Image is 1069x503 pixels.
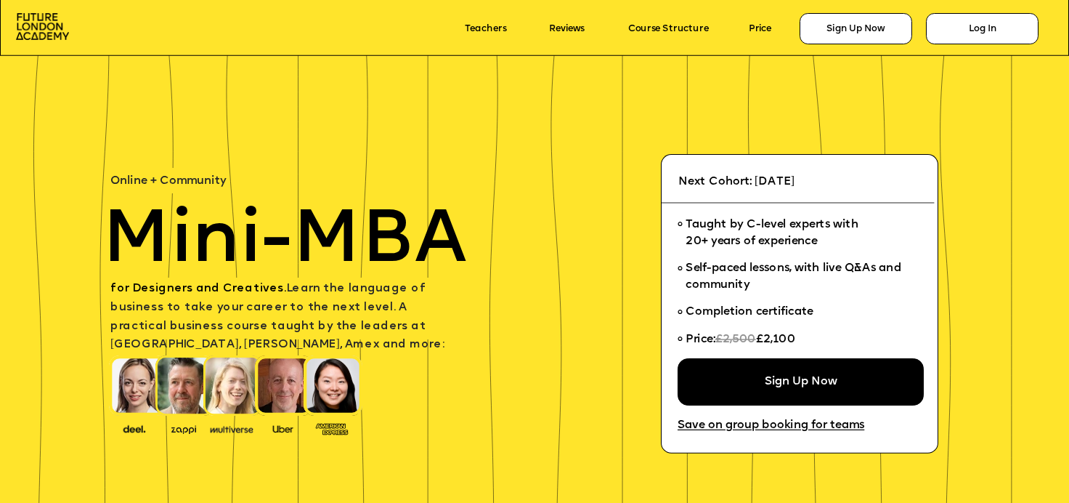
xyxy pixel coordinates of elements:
a: Teachers [465,23,507,33]
span: Next Cohort: [DATE] [678,176,794,188]
span: Taught by C-level experts with 20+ years of experience [686,219,858,247]
span: Price: [686,334,715,345]
span: Completion certificate [686,306,813,318]
img: image-aac980e9-41de-4c2d-a048-f29dd30a0068.png [16,13,69,40]
span: £2,100 [756,334,796,345]
a: Course Structure [628,23,709,33]
a: Save on group booking for teams [678,420,864,432]
a: Price [749,23,772,33]
span: for Designers and Creatives. [110,283,286,295]
span: Online + Community [110,175,227,187]
span: Mini-MBA [102,206,467,280]
span: £2,500 [715,334,756,345]
span: Self-paced lessons, with live Q&As and community [686,262,903,291]
a: Reviews [549,23,585,33]
span: Learn the language of business to take your career to the next level. A practical business course... [110,283,444,351]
